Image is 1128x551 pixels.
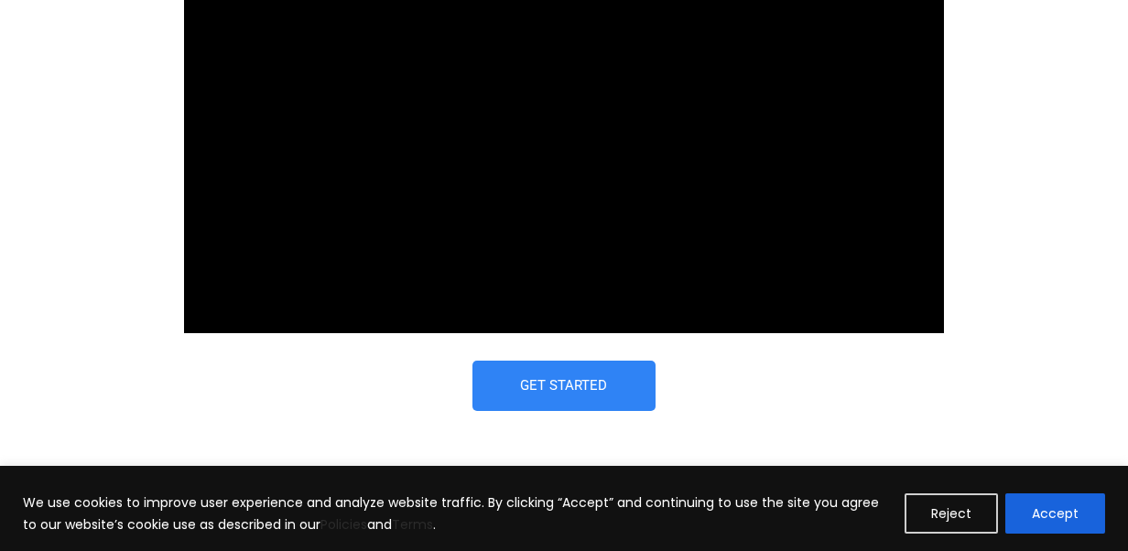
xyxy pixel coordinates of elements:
[392,515,433,534] a: Terms
[472,361,656,411] a: Get Started
[23,492,891,535] p: We use cookies to improve user experience and analyze website traffic. By clicking “Accept” and c...
[320,515,367,534] a: Policies
[1005,493,1105,534] button: Accept
[521,379,608,393] span: Get Started
[905,493,998,534] button: Reject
